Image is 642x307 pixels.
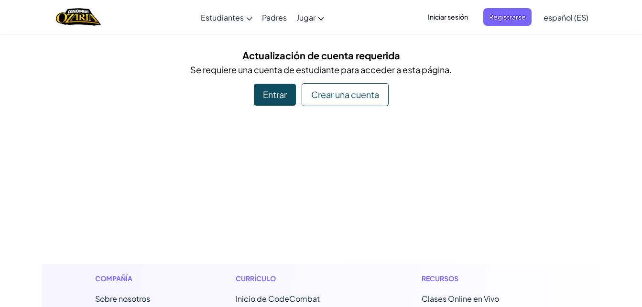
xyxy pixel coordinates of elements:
[236,294,320,304] span: Inicio de CodeCombat
[49,63,594,77] p: Se requiere una cuenta de estudiante para acceder a esta página.
[292,4,329,30] a: Jugar
[95,294,150,304] a: Sobre nosotros
[422,8,474,26] button: Iniciar sesión
[95,274,175,284] h1: Compañía
[422,294,499,304] a: Clases Online en Vivo
[49,48,594,63] h5: Actualización de cuenta requerida
[56,7,100,27] a: Ozaria by CodeCombat logo
[201,12,244,22] span: Estudiantes
[257,4,292,30] a: Padres
[296,12,316,22] span: Jugar
[236,274,361,284] h1: Currículo
[422,274,547,284] h1: Recursos
[539,4,593,30] a: español (ES)
[56,7,100,27] img: Home
[196,4,257,30] a: Estudiantes
[483,8,532,26] button: Registrarse
[302,83,389,106] div: Crear una cuenta
[254,84,296,106] div: Entrar
[544,12,588,22] span: español (ES)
